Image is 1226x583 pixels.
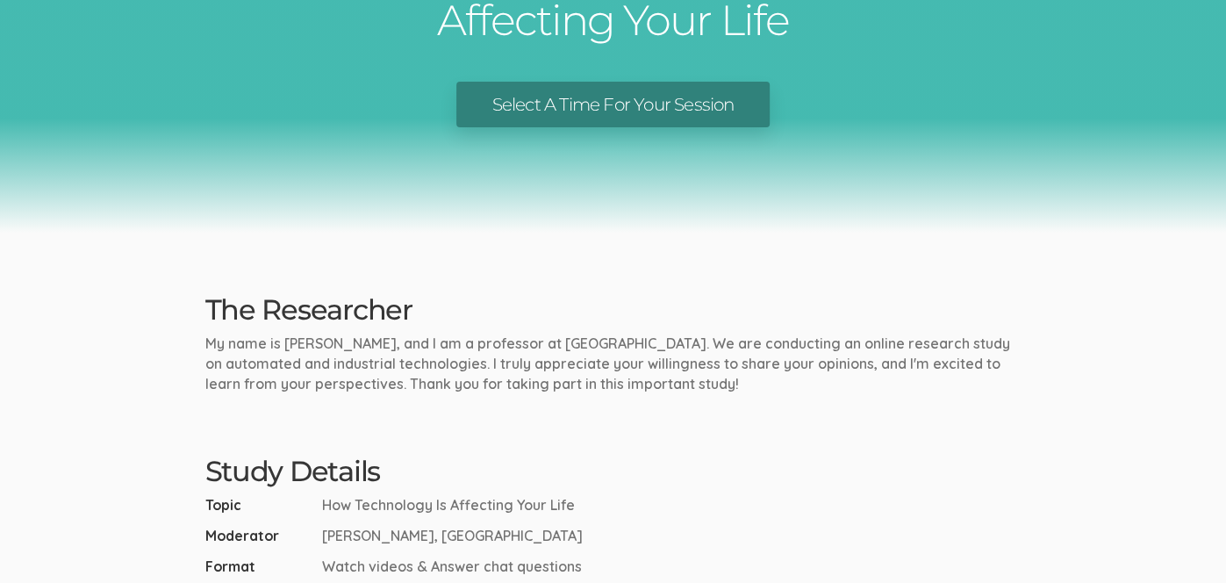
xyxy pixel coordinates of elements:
h2: Study Details [205,456,1022,486]
span: Watch videos & Answer chat questions [322,557,582,577]
span: Moderator [205,526,315,546]
span: [PERSON_NAME], [GEOGRAPHIC_DATA] [322,526,583,546]
p: My name is [PERSON_NAME], and I am a professor at [GEOGRAPHIC_DATA]. We are conducting an online ... [205,334,1022,394]
span: Format [205,557,315,577]
span: Topic [205,495,315,515]
span: How Technology Is Affecting Your Life [322,495,575,515]
iframe: Chat Widget [1138,499,1226,583]
a: Select A Time For Your Session [456,82,769,128]
h2: The Researcher [205,294,1022,325]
